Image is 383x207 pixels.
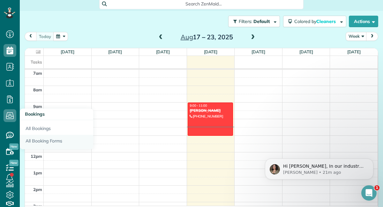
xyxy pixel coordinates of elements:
iframe: Intercom notifications message [255,145,383,190]
span: Filters: [239,19,252,24]
a: [DATE] [156,49,170,54]
button: today [36,32,54,41]
div: [PERSON_NAME] [190,108,231,113]
a: All Bookings [20,120,93,135]
span: 12pm [31,154,42,159]
a: All Booking Forms [20,135,93,149]
span: New [9,143,19,150]
span: 7am [33,71,42,76]
iframe: Intercom live chat [361,185,377,201]
span: 2pm [33,187,42,192]
span: 9am [33,104,42,109]
a: [DATE] [108,49,122,54]
button: prev [25,32,37,41]
span: Tasks [31,59,42,65]
span: Cleaners [316,19,337,24]
button: Actions [349,16,378,27]
a: [DATE] [61,49,74,54]
a: [DATE] [299,49,313,54]
a: [DATE] [347,49,361,54]
span: 1 [374,185,379,190]
span: Bookings [25,111,45,117]
a: [DATE] [252,49,265,54]
span: Default [253,19,270,24]
a: [DATE] [204,49,218,54]
span: Aug [181,33,193,41]
button: Week [346,32,367,41]
button: Filters: Default [228,16,280,27]
span: 1pm [33,170,42,175]
a: Filters: Default [225,16,280,27]
span: 8am [33,87,42,92]
span: 9:00 - 11:00 [190,103,207,108]
button: next [366,32,378,41]
span: New [9,160,19,166]
button: Colored byCleaners [283,16,346,27]
span: Colored by [294,19,338,24]
h2: 17 – 23, 2025 [167,34,247,41]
